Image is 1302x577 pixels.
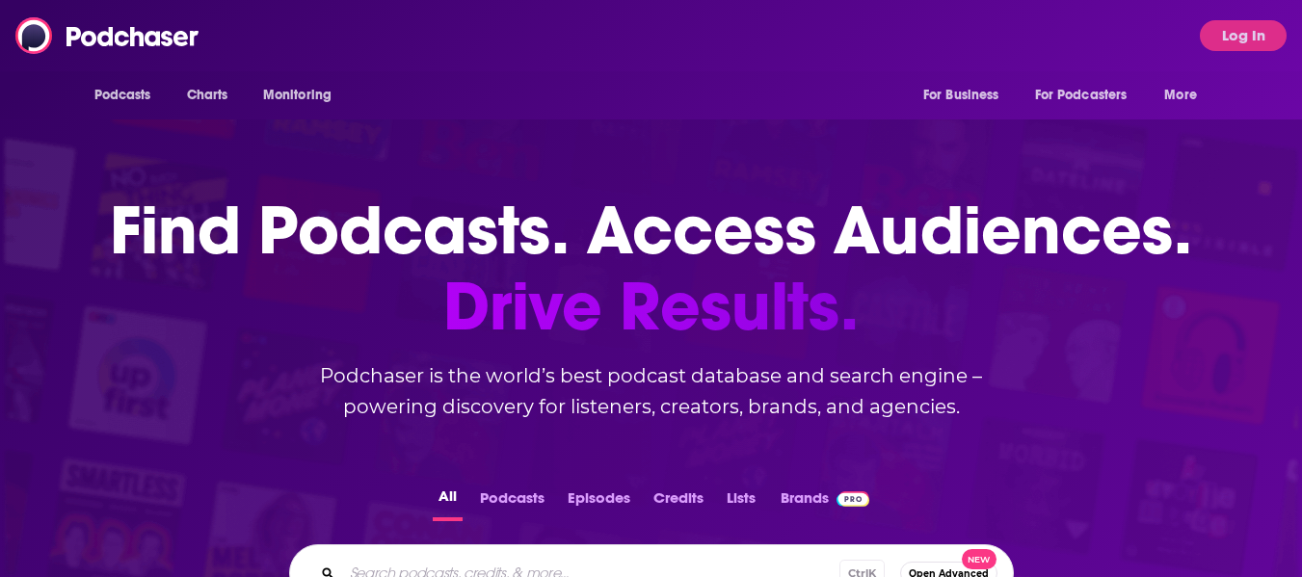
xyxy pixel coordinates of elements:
h2: Podchaser is the world’s best podcast database and search engine – powering discovery for listene... [266,360,1037,422]
span: Charts [187,82,228,109]
span: For Podcasters [1035,82,1128,109]
button: Lists [721,484,761,521]
img: Podchaser Pro [837,491,870,507]
button: Credits [648,484,709,521]
span: Drive Results. [110,269,1192,345]
button: open menu [1023,77,1156,114]
img: Podchaser - Follow, Share and Rate Podcasts [15,17,200,54]
span: More [1164,82,1197,109]
button: Log In [1200,20,1287,51]
span: Podcasts [94,82,151,109]
h1: Find Podcasts. Access Audiences. [110,193,1192,345]
button: All [433,484,463,521]
button: Episodes [562,484,636,521]
span: Monitoring [263,82,332,109]
button: open menu [81,77,176,114]
a: Charts [174,77,240,114]
button: open menu [250,77,357,114]
button: Podcasts [474,484,550,521]
button: open menu [1151,77,1221,114]
button: open menu [910,77,1023,114]
span: New [962,549,996,569]
a: BrandsPodchaser Pro [781,484,870,521]
span: For Business [923,82,999,109]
